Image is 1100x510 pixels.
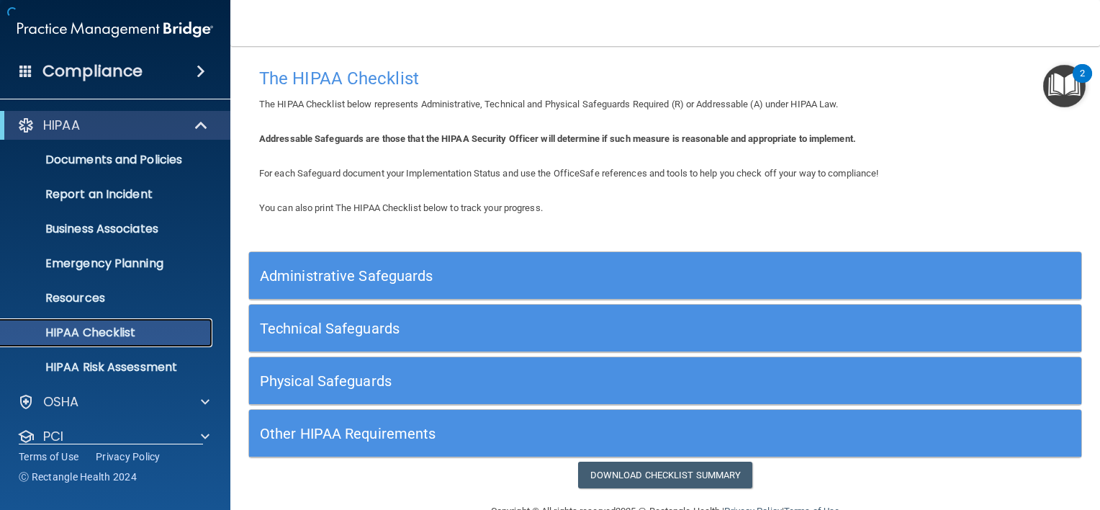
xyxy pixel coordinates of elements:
[259,69,1071,88] h4: The HIPAA Checklist
[578,462,753,488] a: Download Checklist Summary
[9,326,206,340] p: HIPAA Checklist
[42,61,143,81] h4: Compliance
[260,321,862,336] h5: Technical Safeguards
[17,393,209,411] a: OSHA
[17,117,209,134] a: HIPAA
[9,153,206,167] p: Documents and Policies
[260,373,862,389] h5: Physical Safeguards
[1043,65,1086,107] button: Open Resource Center, 2 new notifications
[852,431,1083,488] iframe: Drift Widget Chat Controller
[19,449,78,464] a: Terms of Use
[260,426,862,442] h5: Other HIPAA Requirements
[9,187,206,202] p: Report an Incident
[43,393,79,411] p: OSHA
[9,360,206,375] p: HIPAA Risk Assessment
[19,470,137,484] span: Ⓒ Rectangle Health 2024
[259,99,839,109] span: The HIPAA Checklist below represents Administrative, Technical and Physical Safeguards Required (...
[9,222,206,236] p: Business Associates
[9,256,206,271] p: Emergency Planning
[259,133,856,144] b: Addressable Safeguards are those that the HIPAA Security Officer will determine if such measure i...
[17,428,209,445] a: PCI
[259,168,878,179] span: For each Safeguard document your Implementation Status and use the OfficeSafe references and tool...
[96,449,161,464] a: Privacy Policy
[17,15,213,44] img: PMB logo
[260,268,862,284] h5: Administrative Safeguards
[1080,73,1085,92] div: 2
[43,428,63,445] p: PCI
[9,291,206,305] p: Resources
[43,117,80,134] p: HIPAA
[259,202,543,213] span: You can also print The HIPAA Checklist below to track your progress.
